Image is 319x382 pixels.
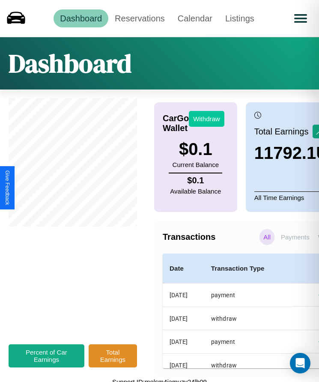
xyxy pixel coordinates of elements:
div: Give Feedback [4,170,10,205]
h4: Date [170,263,197,274]
button: Open menu [289,6,313,30]
button: Withdraw [189,111,224,127]
h3: $ 0.1 [173,140,219,159]
a: Listings [219,9,261,27]
h4: $ 0.1 [170,176,221,185]
button: Total Earnings [89,344,137,367]
th: [DATE] [163,330,204,353]
th: [DATE] [163,353,204,376]
th: payment [204,284,292,307]
th: withdraw [204,307,292,330]
p: Payments [279,229,312,245]
h4: Transactions [163,232,257,242]
button: Percent of Car Earnings [9,344,84,367]
th: withdraw [204,353,292,376]
p: Available Balance [170,185,221,197]
h4: Transaction Type [211,263,285,274]
a: Calendar [171,9,219,27]
div: Open Intercom Messenger [290,353,310,373]
th: [DATE] [163,307,204,330]
th: payment [204,330,292,353]
th: [DATE] [163,284,204,307]
h1: Dashboard [9,46,131,81]
h4: CarGo Wallet [163,113,189,133]
p: Current Balance [173,159,219,170]
p: Total Earnings [254,124,313,139]
p: All [259,229,274,245]
a: Reservations [108,9,171,27]
a: Dashboard [54,9,108,27]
